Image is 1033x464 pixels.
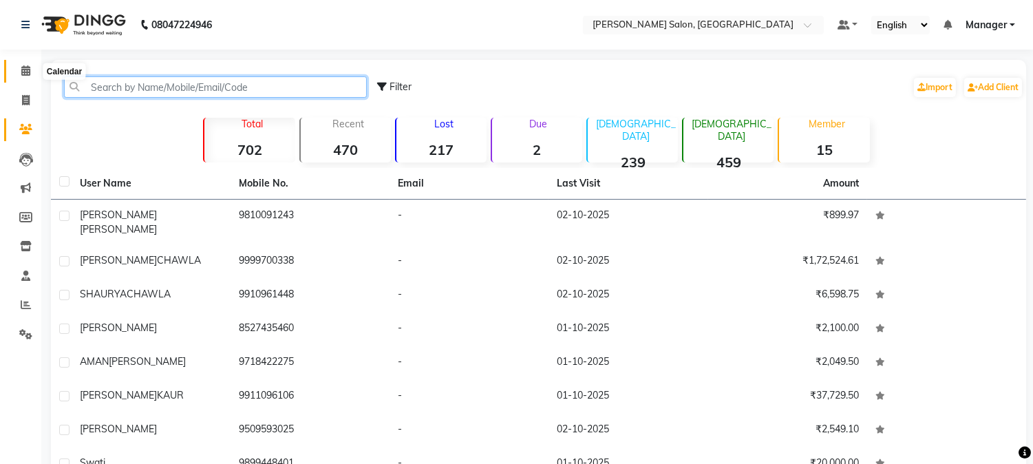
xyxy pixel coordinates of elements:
span: Filter [390,81,412,93]
td: 02-10-2025 [549,245,707,279]
td: ₹2,549.10 [708,414,867,447]
p: Due [495,118,582,130]
span: [PERSON_NAME] [109,355,186,368]
td: 02-10-2025 [549,414,707,447]
p: [DEMOGRAPHIC_DATA] [689,118,774,143]
a: Import [914,78,956,97]
img: logo [35,6,129,44]
td: ₹6,598.75 [708,279,867,313]
td: 8527435460 [231,313,390,346]
td: 9810091243 [231,200,390,245]
span: [PERSON_NAME] [80,209,157,221]
th: Email [390,168,549,200]
td: - [390,200,549,245]
td: 02-10-2025 [549,200,707,245]
span: [PERSON_NAME] [80,321,157,334]
td: ₹37,729.50 [708,380,867,414]
span: Manager [966,18,1007,32]
td: - [390,279,549,313]
strong: 459 [683,154,774,171]
strong: 2 [492,141,582,158]
b: 08047224946 [151,6,212,44]
strong: 15 [779,141,869,158]
td: 9999700338 [231,245,390,279]
td: ₹2,049.50 [708,346,867,380]
th: Mobile No. [231,168,390,200]
strong: 239 [588,154,678,171]
strong: 470 [301,141,391,158]
input: Search by Name/Mobile/Email/Code [64,76,367,98]
p: Lost [402,118,487,130]
p: [DEMOGRAPHIC_DATA] [593,118,678,143]
td: 9911096106 [231,380,390,414]
div: Calendar [43,63,85,80]
a: Add Client [964,78,1022,97]
span: [PERSON_NAME] [80,223,157,235]
strong: 702 [204,141,295,158]
th: User Name [72,168,231,200]
span: KAUR [157,389,184,401]
span: AMAN [80,355,109,368]
td: 9509593025 [231,414,390,447]
th: Amount [815,168,867,199]
td: ₹1,72,524.61 [708,245,867,279]
span: [PERSON_NAME] [80,254,157,266]
span: CHAWLA [157,254,201,266]
td: - [390,313,549,346]
td: - [390,414,549,447]
td: 01-10-2025 [549,380,707,414]
th: Last Visit [549,168,707,200]
span: [PERSON_NAME] [80,423,157,435]
td: ₹899.97 [708,200,867,245]
td: 9910961448 [231,279,390,313]
td: 01-10-2025 [549,346,707,380]
td: - [390,346,549,380]
span: [PERSON_NAME] [80,389,157,401]
span: SHAURYA [80,288,127,300]
td: - [390,380,549,414]
td: ₹2,100.00 [708,313,867,346]
p: Total [210,118,295,130]
td: - [390,245,549,279]
span: CHAWLA [127,288,171,300]
p: Member [785,118,869,130]
td: 02-10-2025 [549,279,707,313]
td: 9718422275 [231,346,390,380]
td: 01-10-2025 [549,313,707,346]
strong: 217 [396,141,487,158]
p: Recent [306,118,391,130]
